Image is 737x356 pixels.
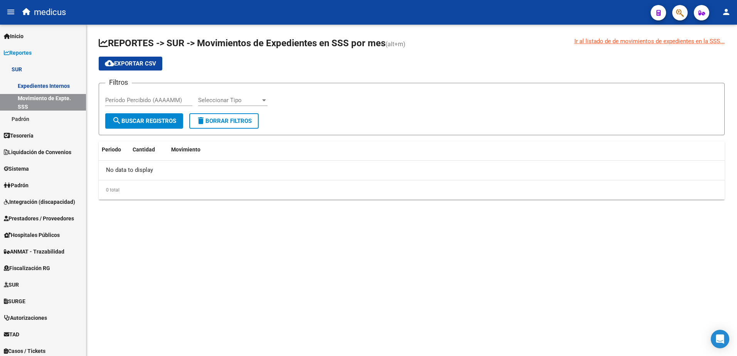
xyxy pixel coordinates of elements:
mat-icon: cloud_download [105,59,114,68]
span: Seleccionar Tipo [198,97,261,104]
span: SURGE [4,297,25,306]
mat-icon: person [722,7,731,17]
span: Casos / Tickets [4,347,45,355]
span: Sistema [4,165,29,173]
span: SUR [4,280,19,289]
div: Open Intercom Messenger [711,330,729,348]
span: Fiscalización RG [4,264,50,272]
datatable-header-cell: Periodo [99,141,130,158]
button: Exportar CSV [99,57,162,71]
span: ANMAT - Trazabilidad [4,247,64,256]
h3: Filtros [105,77,132,88]
button: Borrar Filtros [189,113,259,129]
span: Tesorería [4,131,34,140]
span: Autorizaciones [4,314,47,322]
mat-icon: delete [196,116,205,125]
span: REPORTES -> SUR -> Movimientos de Expedientes en SSS por mes [99,38,385,49]
datatable-header-cell: Cantidad [130,141,168,158]
span: Cantidad [133,146,155,153]
div: No data to display [99,161,725,180]
span: Borrar Filtros [196,118,252,124]
span: Prestadores / Proveedores [4,214,74,223]
span: Hospitales Públicos [4,231,60,239]
span: Padrón [4,181,29,190]
span: Liquidación de Convenios [4,148,71,156]
span: Exportar CSV [105,60,156,67]
span: medicus [34,4,66,21]
a: Ir al listado de de movimientos de expedientes en la SSS... [574,37,725,45]
span: Integración (discapacidad) [4,198,75,206]
span: TAD [4,330,19,339]
button: Buscar Registros [105,113,183,129]
div: 0 total [99,180,725,200]
datatable-header-cell: Movimiento [168,141,725,158]
span: (alt+m) [385,40,406,48]
span: Movimiento [171,146,200,153]
mat-icon: search [112,116,121,125]
span: Periodo [102,146,121,153]
span: Inicio [4,32,24,40]
span: Buscar Registros [112,118,176,124]
span: Reportes [4,49,32,57]
mat-icon: menu [6,7,15,17]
